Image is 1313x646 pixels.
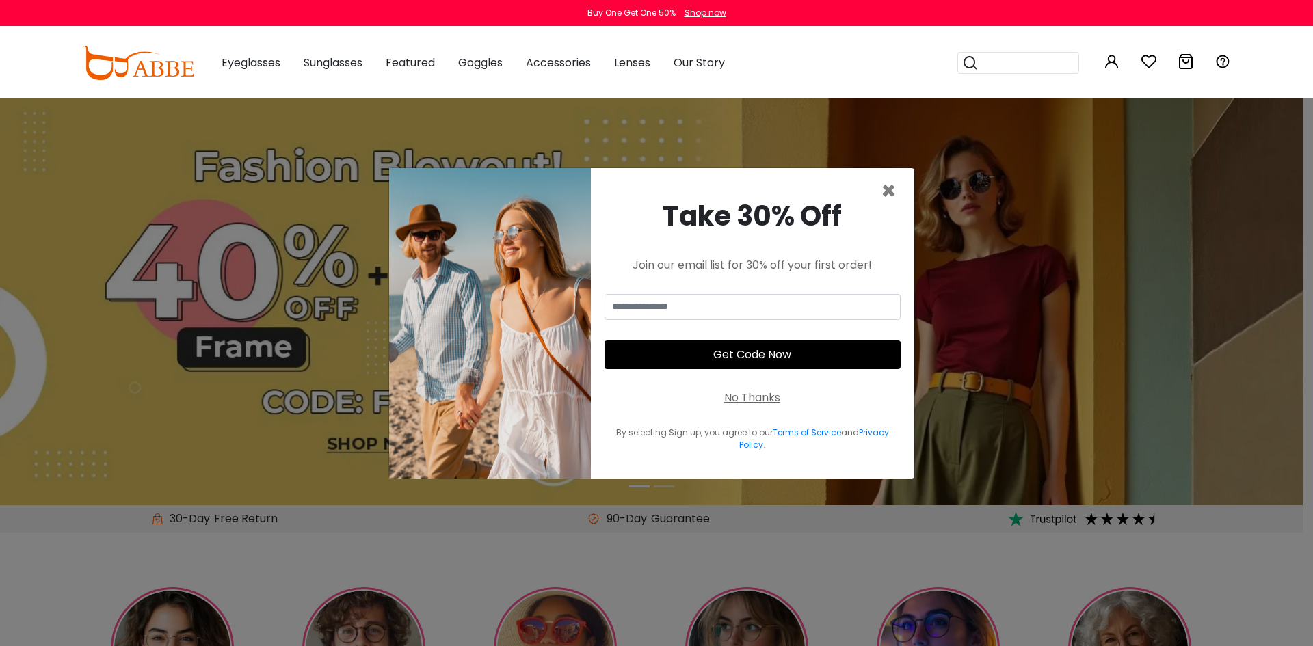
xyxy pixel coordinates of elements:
[605,340,901,369] button: Get Code Now
[605,196,901,237] div: Take 30% Off
[881,179,897,204] button: Close
[82,46,194,80] img: abbeglasses.com
[222,55,280,70] span: Eyeglasses
[605,427,901,451] div: By selecting Sign up, you agree to our and .
[724,390,780,406] div: No Thanks
[739,427,889,450] a: Privacy Policy
[458,55,503,70] span: Goggles
[685,7,726,19] div: Shop now
[386,55,435,70] span: Featured
[526,55,591,70] span: Accessories
[678,7,726,18] a: Shop now
[587,7,676,19] div: Buy One Get One 50%
[304,55,362,70] span: Sunglasses
[389,168,591,479] img: welcome
[773,427,841,438] a: Terms of Service
[614,55,650,70] span: Lenses
[674,55,725,70] span: Our Story
[881,174,897,208] span: ×
[605,257,901,273] div: Join our email list for 30% off your first order!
